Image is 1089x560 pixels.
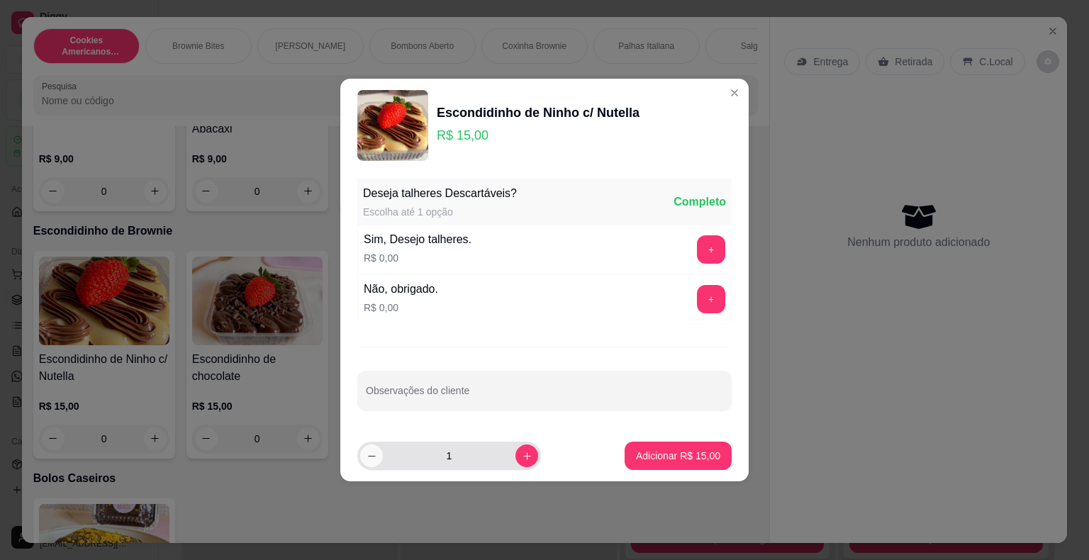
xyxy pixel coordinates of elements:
input: Observações do cliente [366,389,723,403]
p: Adicionar R$ 15,00 [636,449,720,463]
p: R$ 15,00 [437,125,640,145]
button: decrease-product-quantity [360,444,383,467]
div: Não, obrigado. [364,281,438,298]
img: product-image [357,90,428,161]
button: add [697,285,725,313]
button: Adicionar R$ 15,00 [625,442,732,470]
p: R$ 0,00 [364,301,438,315]
div: Deseja talheres Descartáveis? [363,185,517,202]
div: Escondidinho de Ninho c/ Nutella [437,103,640,123]
button: add [697,235,725,264]
button: Close [723,82,746,104]
p: R$ 0,00 [364,251,471,265]
button: increase-product-quantity [515,444,538,467]
div: Completo [674,194,726,211]
div: Escolha até 1 opção [363,205,517,219]
div: Sim, Desejo talheres. [364,231,471,248]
